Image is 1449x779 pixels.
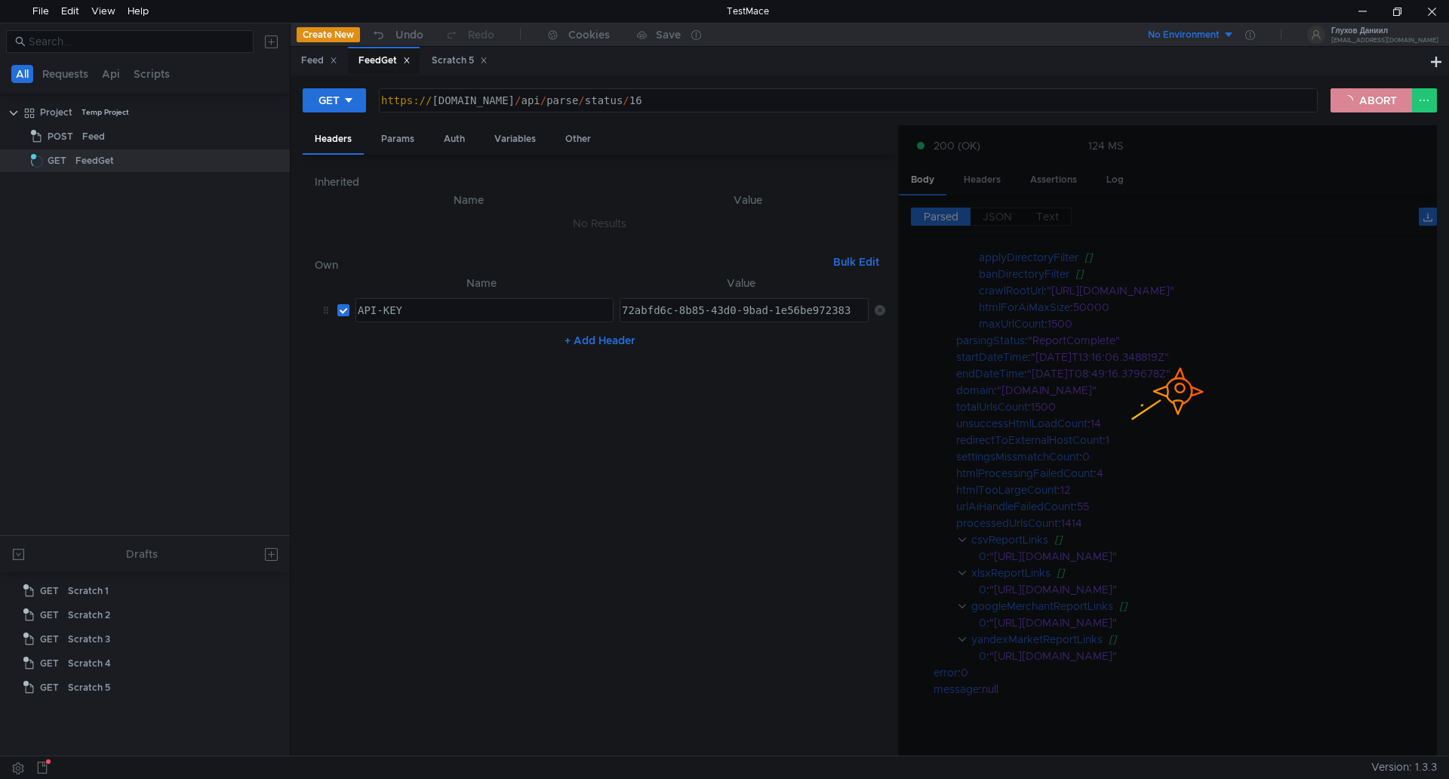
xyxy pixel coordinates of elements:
div: Scratch 2 [68,604,110,627]
button: All [11,65,33,83]
button: Bulk Edit [827,253,885,271]
span: POST [48,125,73,148]
div: Scratch 4 [68,652,111,675]
button: + Add Header [558,331,641,349]
div: [EMAIL_ADDRESS][DOMAIN_NAME] [1331,38,1438,43]
div: Глухов Даниил [1331,27,1438,35]
div: Save [656,29,681,40]
div: No Environment [1148,28,1220,42]
th: Name [327,191,611,209]
div: Params [369,125,426,153]
button: Create New [297,27,360,42]
th: Value [611,191,884,209]
div: Scratch 3 [68,628,110,651]
span: GET [40,652,59,675]
div: FeedGet [75,149,114,172]
div: Headers [303,125,364,155]
button: Requests [38,65,93,83]
div: Auth [432,125,477,153]
span: GET [40,604,59,627]
button: Api [97,65,125,83]
button: No Environment [1130,23,1235,47]
span: Version: 1.3.3 [1371,756,1437,778]
div: Variables [482,125,548,153]
h6: Inherited [315,173,885,191]
input: Search... [29,33,245,50]
th: Name [349,274,614,292]
div: Project [40,101,72,124]
div: Redo [468,26,494,44]
div: Other [553,125,603,153]
span: GET [40,580,59,602]
div: Scratch 5 [68,676,110,699]
span: Loading... [31,155,43,168]
nz-embed-empty: No Results [573,217,626,230]
div: Feed [301,53,337,69]
div: FeedGet [358,53,411,69]
div: Undo [395,26,423,44]
div: Scratch 1 [68,580,109,602]
button: ABORT [1331,88,1412,112]
button: Undo [360,23,434,46]
button: Scripts [129,65,174,83]
h6: Own [315,256,827,274]
div: Scratch 5 [432,53,488,69]
div: Feed [82,125,105,148]
div: Cookies [568,26,610,44]
button: GET [303,88,366,112]
span: GET [40,676,59,699]
button: Redo [434,23,505,46]
div: Drafts [126,545,158,563]
span: GET [48,149,66,172]
th: Value [614,274,869,292]
div: Temp Project [82,101,129,124]
span: GET [40,628,59,651]
div: GET [318,92,340,109]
